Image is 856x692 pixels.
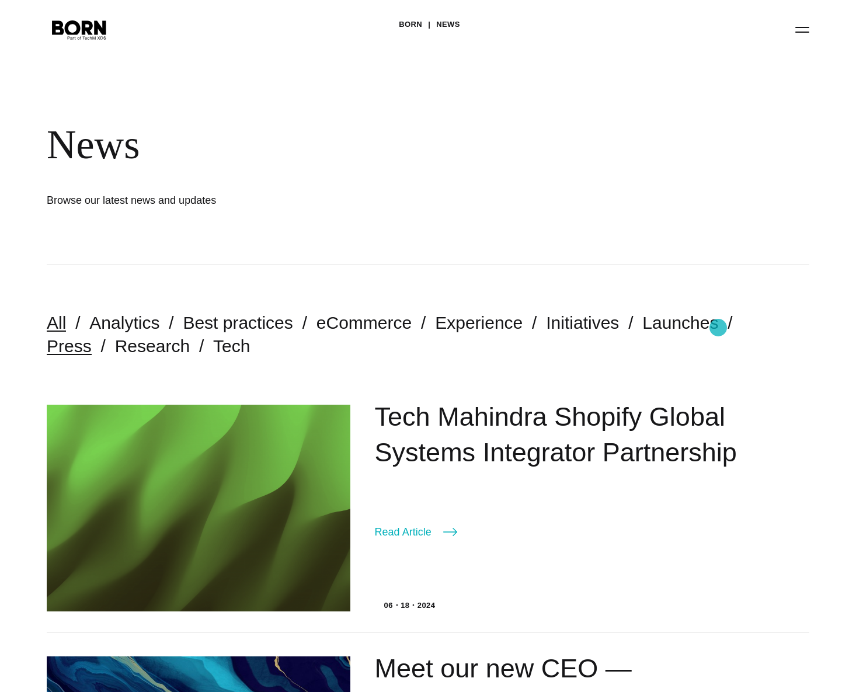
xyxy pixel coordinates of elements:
[436,16,460,33] a: News
[399,16,422,33] a: BORN
[47,192,397,208] h1: Browse our latest news and updates
[316,313,412,332] a: eCommerce
[375,524,457,540] a: Read Article
[183,313,293,332] a: Best practices
[47,121,712,169] div: News
[642,313,718,332] a: Launches
[89,313,159,332] a: Analytics
[435,313,523,332] a: Experience
[115,336,190,356] a: Research
[375,402,737,467] a: Tech Mahindra Shopify Global Systems Integrator Partnership
[47,313,66,332] a: All
[213,336,250,356] a: Tech
[546,313,619,332] a: Initiatives
[47,336,92,356] a: Press
[788,17,816,41] button: Open
[384,600,436,611] time: 06・18・2024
